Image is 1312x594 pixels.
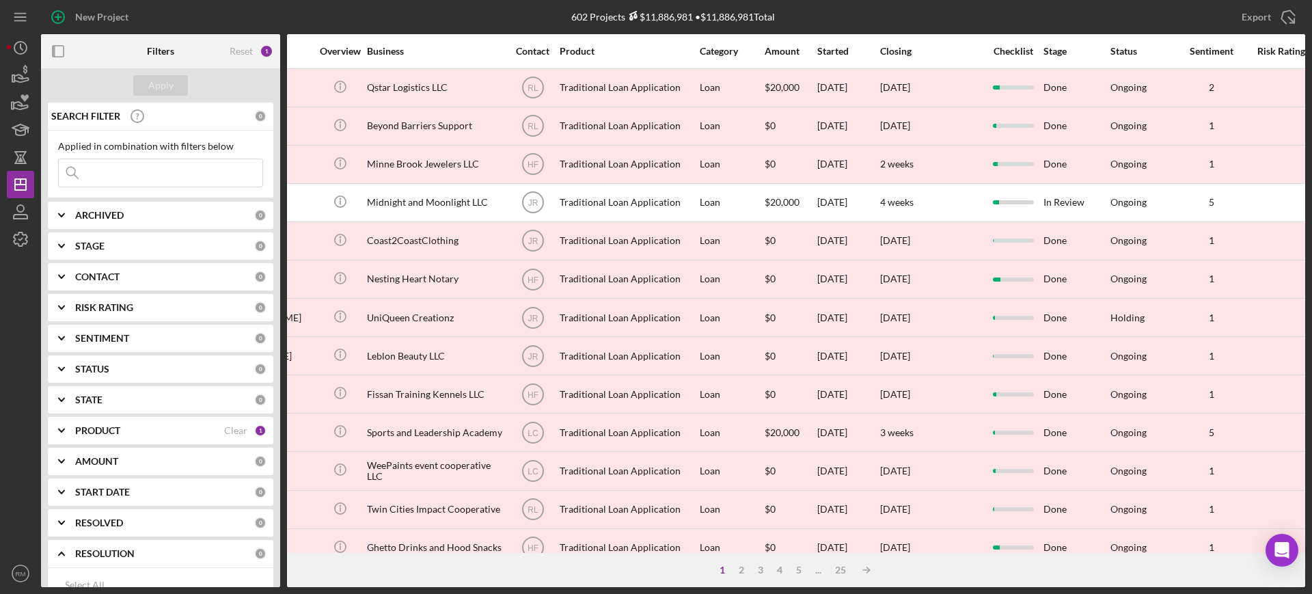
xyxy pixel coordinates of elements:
[75,302,133,313] b: RISK RATING
[751,565,770,576] div: 3
[254,394,266,406] div: 0
[817,376,879,412] div: [DATE]
[700,376,763,412] div: Loan
[528,237,538,246] text: JR
[528,198,538,208] text: JR
[1043,453,1109,489] div: Done
[224,425,247,436] div: Clear
[75,394,102,405] b: STATE
[1043,491,1109,528] div: Done
[700,185,763,221] div: Loan
[528,505,538,515] text: RL
[75,456,118,467] b: AMOUNT
[817,299,879,336] div: [DATE]
[765,70,816,106] div: $20,000
[1177,465,1246,476] div: 1
[700,108,763,144] div: Loan
[817,108,879,144] div: [DATE]
[1110,159,1147,170] div: Ongoing
[700,491,763,528] div: Loan
[700,338,763,374] div: Loan
[880,312,910,323] time: [DATE]
[1177,427,1246,438] div: 5
[880,120,910,131] time: [DATE]
[880,541,910,553] time: [DATE]
[560,453,696,489] div: Traditional Loan Application
[1110,235,1147,246] div: Ongoing
[75,517,123,528] b: RESOLVED
[984,46,1042,57] div: Checklist
[367,414,504,450] div: Sports and Leadership Academy
[148,75,174,96] div: Apply
[254,517,266,529] div: 0
[75,548,135,559] b: RESOLUTION
[732,565,751,576] div: 2
[528,313,538,323] text: JR
[1043,376,1109,412] div: Done
[1110,542,1147,553] div: Ongoing
[880,388,910,400] time: [DATE]
[1177,235,1246,246] div: 1
[75,425,120,436] b: PRODUCT
[560,108,696,144] div: Traditional Loan Application
[528,390,538,399] text: HF
[765,223,816,259] div: $0
[254,240,266,252] div: 0
[880,273,910,284] time: [DATE]
[1177,542,1246,553] div: 1
[828,565,853,576] div: 25
[254,209,266,221] div: 0
[1177,312,1246,323] div: 1
[817,146,879,183] div: [DATE]
[560,338,696,374] div: Traditional Loan Application
[133,75,188,96] button: Apply
[1177,120,1246,131] div: 1
[1177,159,1246,170] div: 1
[528,122,538,131] text: RL
[1043,338,1109,374] div: Done
[817,46,879,57] div: Started
[230,46,253,57] div: Reset
[1043,261,1109,297] div: Done
[528,83,538,93] text: RL
[1110,389,1147,400] div: Ongoing
[700,530,763,566] div: Loan
[75,333,129,344] b: SENTIMENT
[1043,108,1109,144] div: Done
[560,376,696,412] div: Traditional Loan Application
[1110,427,1147,438] div: Ongoing
[1110,120,1147,131] div: Ongoing
[880,503,910,515] time: [DATE]
[1177,82,1246,93] div: 2
[367,108,504,144] div: Beyond Barriers Support
[880,350,910,362] time: [DATE]
[625,11,693,23] div: $11,886,981
[254,110,266,122] div: 0
[765,491,816,528] div: $0
[765,414,816,450] div: $20,000
[880,46,983,57] div: Closing
[765,108,816,144] div: $0
[765,453,816,489] div: $0
[75,210,124,221] b: ARCHIVED
[1043,70,1109,106] div: Done
[51,111,120,122] b: SEARCH FILTER
[880,427,914,438] time: 3 weeks
[1266,534,1298,567] div: Open Intercom Messenger
[817,185,879,221] div: [DATE]
[1228,3,1305,31] button: Export
[770,565,789,576] div: 4
[817,453,879,489] div: [DATE]
[16,570,26,578] text: RM
[765,261,816,297] div: $0
[700,261,763,297] div: Loan
[1110,197,1147,208] div: Ongoing
[75,241,105,252] b: STAGE
[700,299,763,336] div: Loan
[1110,504,1147,515] div: Ongoing
[507,46,558,57] div: Contact
[1043,530,1109,566] div: Done
[700,70,763,106] div: Loan
[1043,414,1109,450] div: Done
[367,261,504,297] div: Nesting Heart Notary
